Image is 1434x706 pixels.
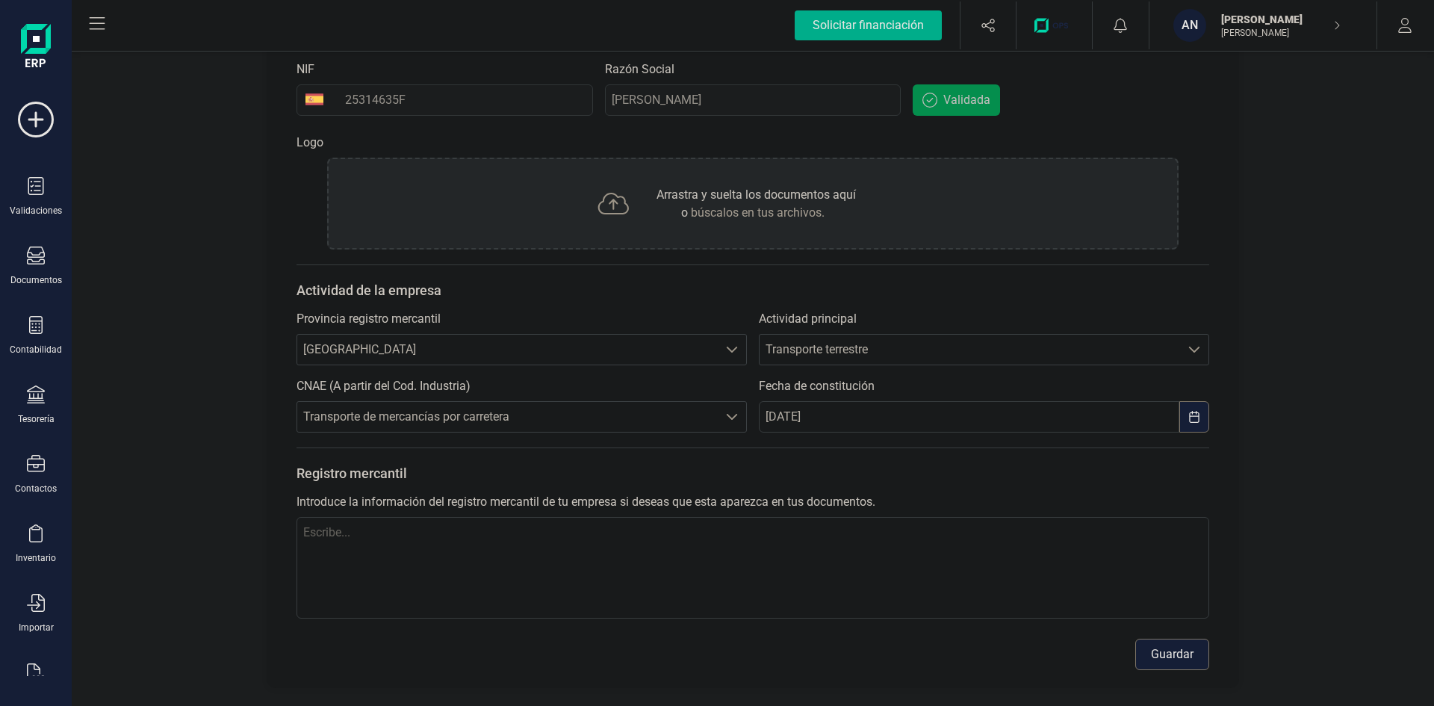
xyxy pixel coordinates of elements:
input: dd/mm/aaaa [759,401,1179,433]
div: Inventario [16,552,56,564]
div: Solicitar financiación [795,10,942,40]
label: Provincia registro mercantil [297,310,441,328]
label: NIF [297,61,314,78]
div: AN [1173,9,1206,42]
span: Validada [943,91,990,109]
div: Documentos [10,274,62,286]
span: [GEOGRAPHIC_DATA] [297,335,718,365]
button: Choose Date [1179,401,1209,433]
label: Introduce la información del registro mercantil de tu empresa si deseas que esta aparezca en tus ... [297,493,875,511]
button: Solicitar financiación [777,1,960,49]
div: Tesorería [18,413,55,425]
p: Registro mercantil [297,463,1209,484]
label: Fecha de constitución [759,377,875,395]
button: Guardar [1135,639,1209,670]
label: Razón Social [605,61,674,78]
button: Logo de OPS [1025,1,1083,49]
p: [PERSON_NAME] [1221,27,1341,39]
button: AN[PERSON_NAME][PERSON_NAME] [1167,1,1359,49]
p: Logo [297,134,323,152]
span: Arrastra y suelta los documentos aquí o [657,188,856,220]
label: CNAE (A partir del Cod. Industria) [297,377,471,395]
div: Contactos [15,483,57,495]
div: Contabilidad [10,344,62,356]
p: Actividad de la empresa [297,280,1209,301]
img: Logo Finanedi [21,24,51,72]
label: Actividad principal [759,310,857,328]
span: Transporte de mercancías por carretera [297,402,718,432]
span: búscalos en tus archivos. [691,205,825,220]
div: Validaciones [10,205,62,217]
div: Importar [19,622,54,634]
div: Arrastra y suelta los documentos aquío búscalos en tus archivos. [327,158,1179,250]
p: [PERSON_NAME] [1221,12,1341,27]
span: Transporte terrestre [760,335,1180,365]
img: Logo de OPS [1034,18,1074,33]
